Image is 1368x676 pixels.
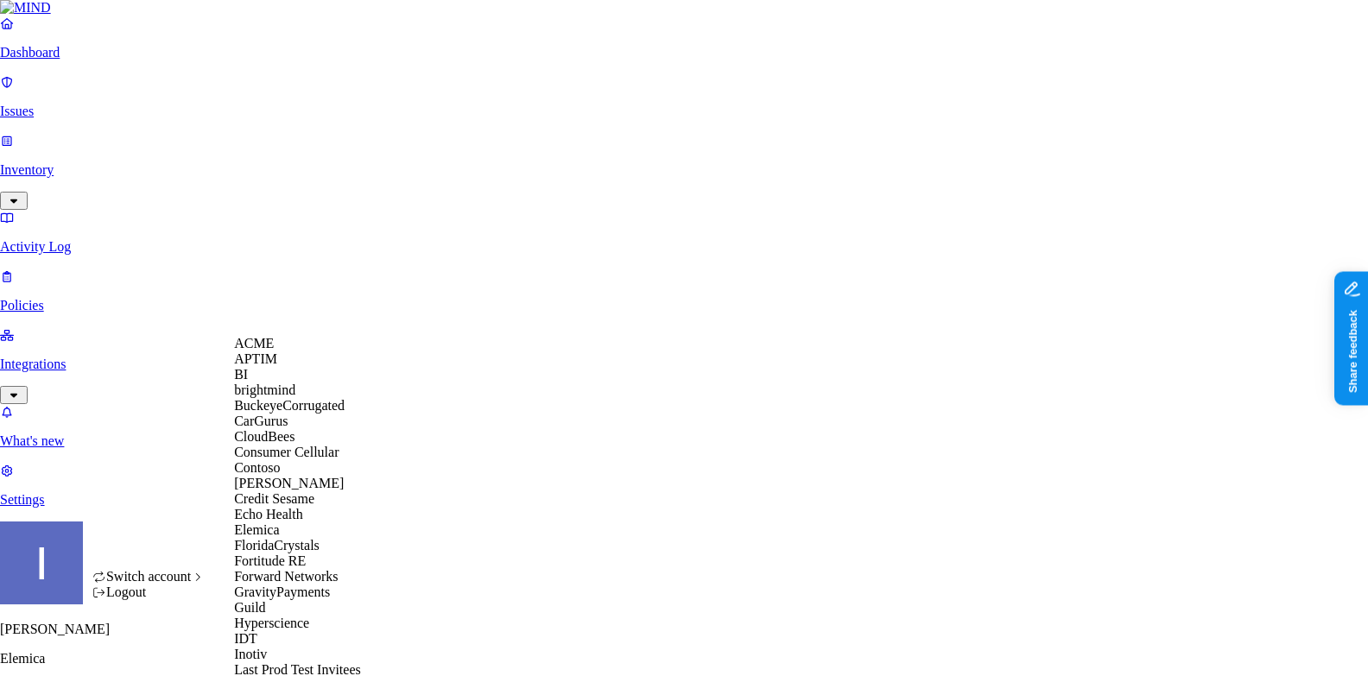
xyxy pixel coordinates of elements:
div: Logout [92,584,206,600]
span: Switch account [106,569,191,584]
span: IDT [234,631,257,646]
span: Elemica [234,522,279,537]
span: Consumer Cellular [234,445,339,459]
span: Fortitude RE [234,553,306,568]
span: Echo Health [234,507,303,521]
span: brightmind [234,382,295,397]
span: ACME [234,336,274,351]
span: CarGurus [234,414,288,428]
span: APTIM [234,351,277,366]
span: CloudBees [234,429,294,444]
span: BuckeyeCorrugated [234,398,345,413]
span: Hyperscience [234,616,309,630]
span: Contoso [234,460,280,475]
span: [PERSON_NAME] [234,476,344,490]
span: BI [234,367,248,382]
span: Guild [234,600,265,615]
span: FloridaCrystals [234,538,320,553]
span: Credit Sesame [234,491,314,506]
span: GravityPayments [234,584,330,599]
span: Forward Networks [234,569,338,584]
span: Inotiv [234,647,267,661]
